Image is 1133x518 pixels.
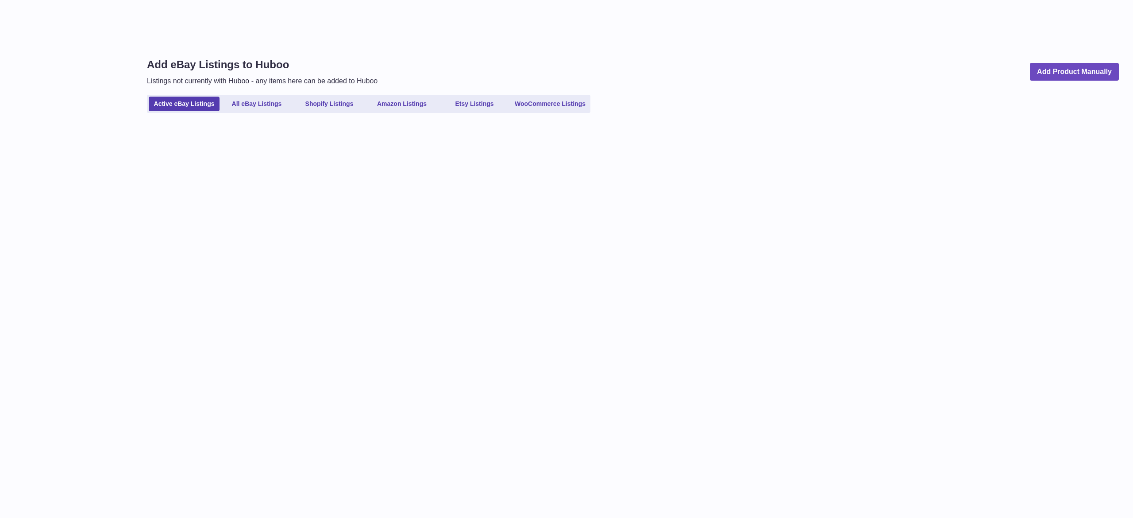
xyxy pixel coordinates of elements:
[147,76,378,86] p: Listings not currently with Huboo - any items here can be added to Huboo
[512,97,589,111] a: WooCommerce Listings
[147,58,378,72] h1: Add eBay Listings to Huboo
[149,97,220,111] a: Active eBay Listings
[294,97,365,111] a: Shopify Listings
[439,97,510,111] a: Etsy Listings
[1030,63,1119,81] a: Add Product Manually
[366,97,437,111] a: Amazon Listings
[221,97,292,111] a: All eBay Listings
